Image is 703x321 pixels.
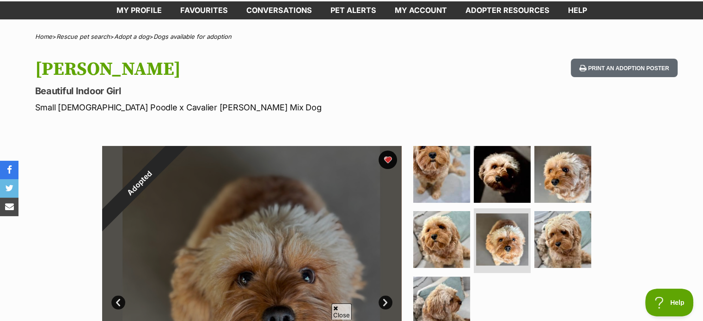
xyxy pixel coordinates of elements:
[153,33,232,40] a: Dogs available for adoption
[237,1,321,19] a: conversations
[35,33,52,40] a: Home
[35,85,426,97] p: Beautiful Indoor Girl
[385,1,456,19] a: My account
[571,59,677,78] button: Print an adoption poster
[534,211,591,268] img: Photo of Miley
[111,296,125,309] a: Prev
[56,33,110,40] a: Rescue pet search
[107,1,171,19] a: My profile
[413,211,470,268] img: Photo of Miley
[534,146,591,203] img: Photo of Miley
[12,33,691,40] div: > > >
[559,1,596,19] a: Help
[413,146,470,203] img: Photo of Miley
[474,146,531,203] img: Photo of Miley
[35,59,426,80] h1: [PERSON_NAME]
[379,296,392,309] a: Next
[379,151,397,169] button: favourite
[331,303,352,320] span: Close
[456,1,559,19] a: Adopter resources
[171,1,237,19] a: Favourites
[81,125,198,242] div: Adopted
[476,213,528,266] img: Photo of Miley
[645,289,694,316] iframe: Help Scout Beacon - Open
[114,33,149,40] a: Adopt a dog
[321,1,385,19] a: Pet alerts
[35,101,426,114] p: Small [DEMOGRAPHIC_DATA] Poodle x Cavalier [PERSON_NAME] Mix Dog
